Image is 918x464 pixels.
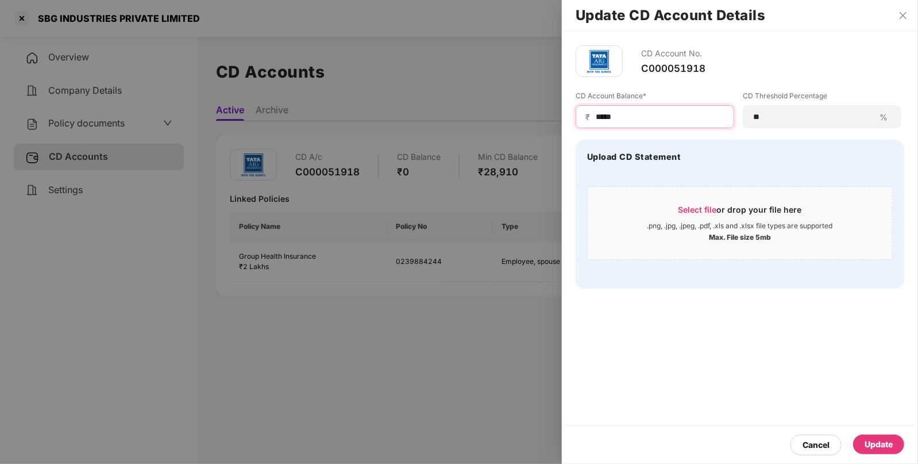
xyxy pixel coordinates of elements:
span: close [898,11,908,20]
label: CD Threshold Percentage [743,91,901,105]
h2: Update CD Account Details [576,9,904,22]
button: Close [895,10,911,21]
div: Max. File size 5mb [709,231,771,242]
div: or drop your file here [678,204,802,221]
span: % [875,112,892,122]
span: Select fileor drop your file here.png, .jpg, .jpeg, .pdf, .xls and .xlsx file types are supported... [588,195,892,251]
img: tatag.png [582,44,616,79]
h4: Upload CD Statement [587,151,681,163]
div: C000051918 [641,62,705,75]
span: Select file [678,205,717,214]
span: ₹ [585,112,595,122]
label: CD Account Balance* [576,91,734,105]
div: CD Account No. [641,45,705,62]
div: Update [865,438,893,451]
div: Cancel [803,439,830,451]
div: .png, .jpg, .jpeg, .pdf, .xls and .xlsx file types are supported [647,221,833,231]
